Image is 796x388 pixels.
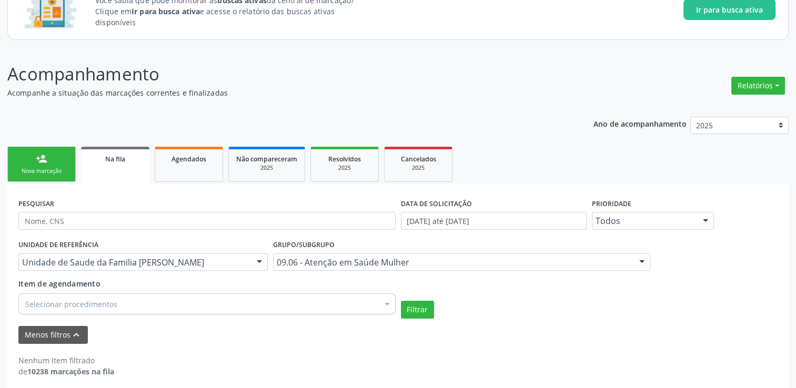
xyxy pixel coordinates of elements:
label: PESQUISAR [18,196,54,212]
span: Não compareceram [236,155,297,164]
span: Resolvidos [328,155,361,164]
i: keyboard_arrow_up [70,329,82,341]
input: Selecione um intervalo [401,212,587,230]
label: Prioridade [592,196,631,212]
span: Ir para busca ativa [696,4,763,15]
span: Item de agendamento [18,279,100,289]
button: Filtrar [401,301,434,319]
button: Relatórios [731,77,785,95]
span: Selecionar procedimentos [25,299,117,310]
span: Agendados [172,155,206,164]
div: 2025 [318,164,371,172]
strong: Ir para busca ativa [132,6,200,16]
input: Nome, CNS [18,212,396,230]
label: DATA DE SOLICITAÇÃO [401,196,472,212]
div: de [18,366,114,377]
label: UNIDADE DE REFERÊNCIA [18,237,98,253]
p: Acompanhe a situação das marcações correntes e finalizadas [7,87,555,98]
p: Ano de acompanhamento [593,117,687,130]
strong: 10238 marcações na fila [27,366,114,376]
div: 2025 [236,164,297,172]
span: Na fila [105,155,125,164]
button: Menos filtroskeyboard_arrow_up [18,326,88,344]
span: Cancelados [401,155,436,164]
div: person_add [36,153,47,165]
label: Grupo/Subgrupo [273,237,335,253]
div: Nenhum item filtrado [18,355,114,366]
span: Unidade de Saude da Familia [PERSON_NAME] [22,257,246,268]
span: Todos [596,216,692,226]
div: 2025 [392,164,445,172]
div: Nova marcação [15,167,68,175]
p: Acompanhamento [7,61,555,87]
span: 09.06 - Atenção em Saúde Mulher [277,257,629,268]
